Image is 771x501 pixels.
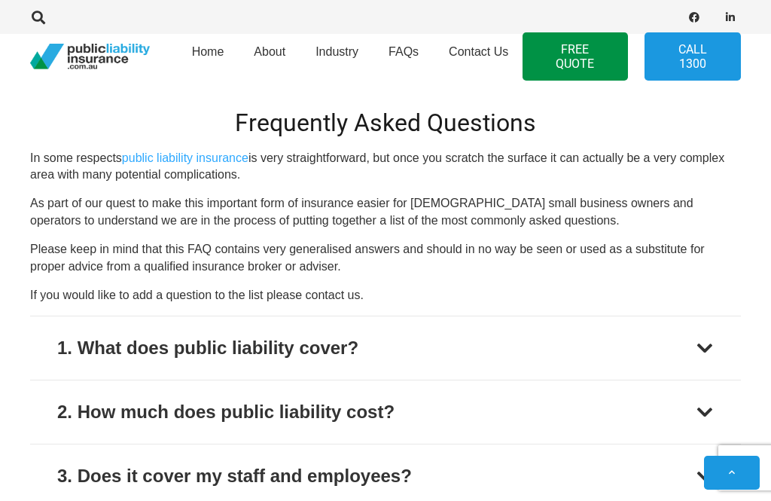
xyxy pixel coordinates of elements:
[30,380,741,444] button: 2. How much does public liability cost?
[704,456,760,490] a: Back to top
[57,399,395,426] div: 2. How much does public liability cost?
[239,29,300,84] a: About
[720,7,741,28] a: LinkedIn
[684,7,705,28] a: Facebook
[449,45,508,58] span: Contact Us
[122,151,248,164] a: public liability insurance
[645,32,741,81] a: Call 1300
[23,4,53,31] a: Search
[434,29,523,84] a: Contact Us
[30,241,741,275] p: Please keep in mind that this FAQ contains very generalised answers and should in no way be seen ...
[30,287,741,304] p: If you would like to add a question to the list please contact us.
[373,29,434,84] a: FAQs
[192,45,224,58] span: Home
[57,335,358,362] div: 1. What does public liability cover?
[523,32,628,81] a: FREE QUOTE
[30,195,741,229] p: As part of our quest to make this important form of insurance easier for [DEMOGRAPHIC_DATA] small...
[30,150,741,184] p: In some respects is very straightforward, but once you scratch the surface it can actually be a v...
[300,29,373,84] a: Industry
[254,45,285,58] span: About
[57,463,412,490] div: 3. Does it cover my staff and employees?
[177,29,239,84] a: Home
[30,316,741,380] button: 1. What does public liability cover?
[315,45,358,58] span: Industry
[30,108,741,137] h2: Frequently Asked Questions
[30,44,150,70] a: pli_logotransparent
[389,45,419,58] span: FAQs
